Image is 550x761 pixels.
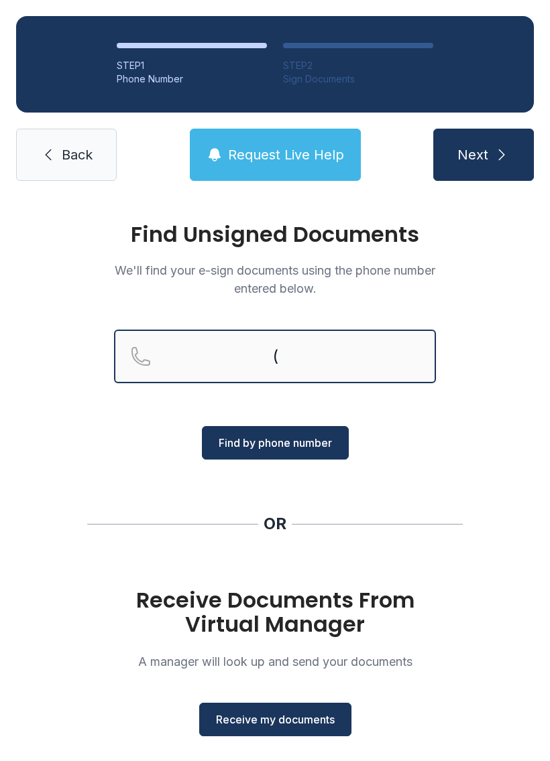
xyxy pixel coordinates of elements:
[114,261,436,297] p: We'll find your e-sign documents using the phone number entered below.
[219,435,332,451] span: Find by phone number
[228,145,344,164] span: Request Live Help
[114,224,436,245] h1: Find Unsigned Documents
[62,145,93,164] span: Back
[117,72,267,86] div: Phone Number
[283,72,433,86] div: Sign Documents
[114,652,436,671] p: A manager will look up and send your documents
[117,59,267,72] div: STEP 1
[283,59,433,72] div: STEP 2
[114,330,436,383] input: Reservation phone number
[216,711,335,728] span: Receive my documents
[264,513,286,535] div: OR
[457,145,488,164] span: Next
[114,588,436,636] h1: Receive Documents From Virtual Manager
